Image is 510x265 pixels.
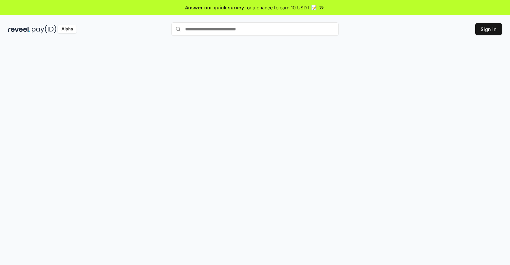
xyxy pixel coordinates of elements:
[245,4,317,11] span: for a chance to earn 10 USDT 📝
[58,25,77,33] div: Alpha
[475,23,502,35] button: Sign In
[8,25,30,33] img: reveel_dark
[185,4,244,11] span: Answer our quick survey
[32,25,56,33] img: pay_id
